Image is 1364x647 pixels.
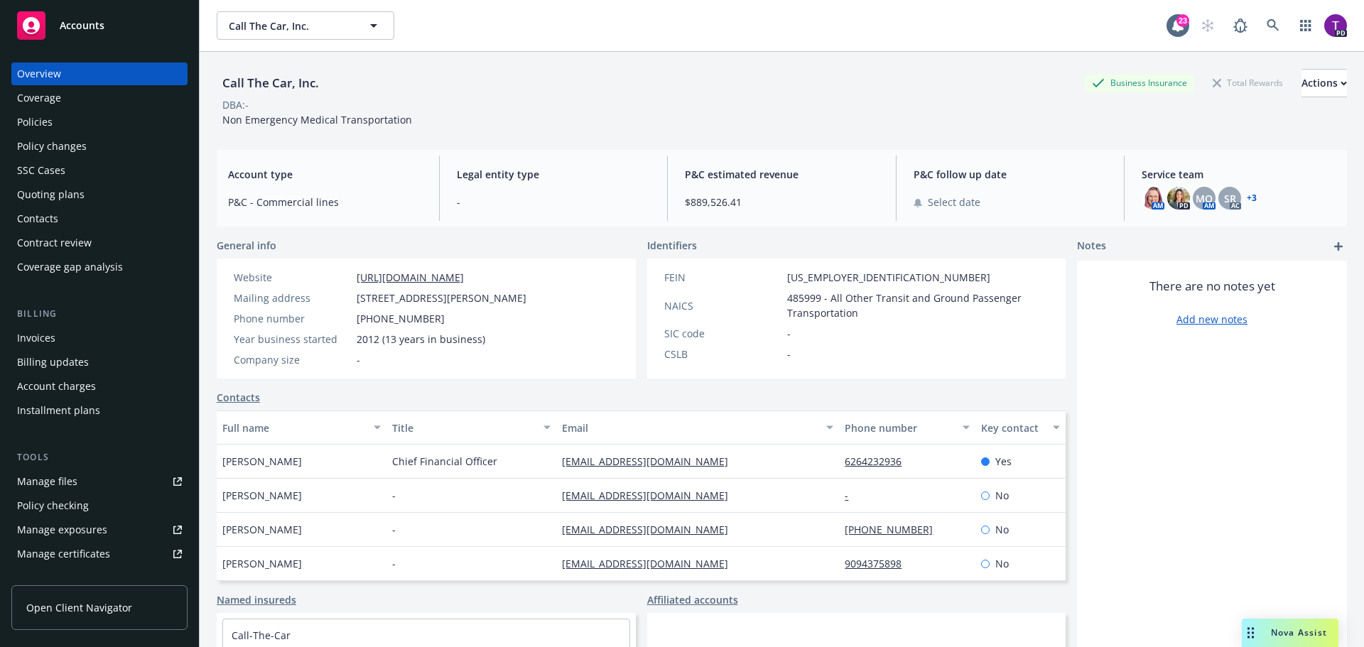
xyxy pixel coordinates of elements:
[60,20,104,31] span: Accounts
[17,543,110,565] div: Manage certificates
[1271,626,1327,638] span: Nova Assist
[17,111,53,134] div: Policies
[1330,238,1347,255] a: add
[1142,187,1164,210] img: photo
[17,87,61,109] div: Coverage
[845,455,913,468] a: 6264232936
[17,327,55,349] div: Invoices
[647,238,697,253] span: Identifiers
[17,567,89,589] div: Manage claims
[1149,278,1275,295] span: There are no notes yet
[1196,191,1213,206] span: MQ
[17,183,85,206] div: Quoting plans
[392,420,535,435] div: Title
[1085,74,1194,92] div: Business Insurance
[11,543,188,565] a: Manage certificates
[685,167,879,182] span: P&C estimated revenue
[1142,167,1336,182] span: Service team
[664,298,781,313] div: NAICS
[232,629,291,642] a: Call-The-Car
[217,411,386,445] button: Full name
[222,556,302,571] span: [PERSON_NAME]
[11,6,188,45] a: Accounts
[11,207,188,230] a: Contacts
[26,600,132,615] span: Open Client Navigator
[1242,619,1338,647] button: Nova Assist
[11,111,188,134] a: Policies
[357,311,445,326] span: [PHONE_NUMBER]
[234,352,351,367] div: Company size
[562,420,818,435] div: Email
[1242,619,1260,647] div: Drag to move
[562,489,740,502] a: [EMAIL_ADDRESS][DOMAIN_NAME]
[392,522,396,537] span: -
[11,62,188,85] a: Overview
[995,522,1009,537] span: No
[1226,11,1255,40] a: Report a Bug
[11,307,188,321] div: Billing
[11,256,188,278] a: Coverage gap analysis
[229,18,352,33] span: Call The Car, Inc.
[981,420,1044,435] div: Key contact
[457,167,651,182] span: Legal entity type
[217,11,394,40] button: Call The Car, Inc.
[357,290,526,305] span: [STREET_ADDRESS][PERSON_NAME]
[17,375,96,398] div: Account charges
[1176,312,1247,327] a: Add new notes
[392,488,396,503] span: -
[11,518,188,541] span: Manage exposures
[11,159,188,182] a: SSC Cases
[787,347,791,361] span: -
[234,332,351,347] div: Year business started
[17,135,87,158] div: Policy changes
[562,557,740,570] a: [EMAIL_ADDRESS][DOMAIN_NAME]
[392,556,396,571] span: -
[928,195,980,210] span: Select date
[17,232,92,254] div: Contract review
[11,450,188,464] div: Tools
[228,167,422,182] span: Account type
[17,470,77,493] div: Manage files
[357,332,485,347] span: 2012 (13 years in business)
[975,411,1066,445] button: Key contact
[1193,11,1222,40] a: Start snowing
[1224,191,1236,206] span: SR
[222,97,249,112] div: DBA: -
[787,270,990,285] span: [US_EMPLOYER_IDENTIFICATION_NUMBER]
[222,488,302,503] span: [PERSON_NAME]
[839,411,975,445] button: Phone number
[17,399,100,422] div: Installment plans
[11,87,188,109] a: Coverage
[647,592,738,607] a: Affiliated accounts
[1077,238,1106,255] span: Notes
[11,494,188,517] a: Policy checking
[787,290,1049,320] span: 485999 - All Other Transit and Ground Passenger Transportation
[1301,69,1347,97] button: Actions
[845,489,860,502] a: -
[217,390,260,405] a: Contacts
[11,470,188,493] a: Manage files
[1301,70,1347,97] div: Actions
[386,411,556,445] button: Title
[11,399,188,422] a: Installment plans
[17,494,89,517] div: Policy checking
[556,411,839,445] button: Email
[11,232,188,254] a: Contract review
[11,375,188,398] a: Account charges
[995,556,1009,571] span: No
[562,455,740,468] a: [EMAIL_ADDRESS][DOMAIN_NAME]
[222,420,365,435] div: Full name
[664,270,781,285] div: FEIN
[217,592,296,607] a: Named insureds
[1176,14,1189,27] div: 23
[1292,11,1320,40] a: Switch app
[845,523,944,536] a: [PHONE_NUMBER]
[1167,187,1190,210] img: photo
[17,62,61,85] div: Overview
[222,454,302,469] span: [PERSON_NAME]
[228,195,422,210] span: P&C - Commercial lines
[664,347,781,361] div: CSLB
[17,351,89,374] div: Billing updates
[222,113,412,126] span: Non Emergency Medical Transportation
[11,567,188,589] a: Manage claims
